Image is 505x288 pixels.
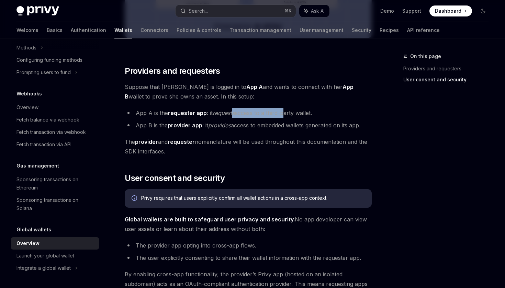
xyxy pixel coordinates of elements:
[125,173,225,184] span: User consent and security
[141,195,365,202] div: Privy requires that users explicitly confirm all wallet actions in a cross-app context.
[478,5,489,16] button: Toggle dark mode
[16,90,42,98] h5: Webhooks
[168,110,207,116] strong: requester app
[213,110,235,116] em: requests
[299,5,329,17] button: Ask AI
[47,22,63,38] a: Basics
[429,5,472,16] a: Dashboard
[11,114,99,126] a: Fetch balance via webhook
[71,22,106,38] a: Authentication
[11,194,99,215] a: Sponsoring transactions on Solana
[16,140,71,149] div: Fetch transaction via API
[125,216,295,223] strong: Global wallets are built to safeguard user privacy and security.
[402,8,421,14] a: Support
[135,138,158,145] strong: provider
[284,8,292,14] span: ⌘ K
[16,22,38,38] a: Welcome
[16,239,40,247] div: Overview
[403,63,494,74] a: Providers and requesters
[16,264,71,272] div: Integrate a global wallet
[11,173,99,194] a: Sponsoring transactions on Ethereum
[168,138,195,145] strong: requester
[435,8,461,14] span: Dashboard
[168,122,202,129] strong: provider app
[125,241,372,250] li: The provider app opting into cross-app flows.
[16,226,51,234] h5: Global wallets
[125,137,372,156] span: The and nomenclature will be used throughout this documentation and the SDK interfaces.
[125,253,372,263] li: The user explicitly consenting to share their wallet information with the requester app.
[125,82,372,101] span: Suppose that [PERSON_NAME] is logged in to and wants to connect with her wallet to prove she owns...
[125,215,372,234] span: No app developer can view user assets or learn about their address without both:
[141,22,168,38] a: Connectors
[300,22,344,38] a: User management
[16,6,59,16] img: dark logo
[114,22,132,38] a: Wallets
[403,74,494,85] a: User consent and security
[16,162,59,170] h5: Gas management
[16,175,95,192] div: Sponsoring transactions on Ethereum
[16,128,86,136] div: Fetch transaction via webhook
[11,237,99,250] a: Overview
[208,122,231,129] em: provides
[407,22,440,38] a: API reference
[246,83,263,90] strong: App A
[189,7,208,15] div: Search...
[16,56,82,64] div: Configuring funding methods
[380,22,399,38] a: Recipes
[125,66,220,77] span: Providers and requesters
[11,250,99,262] a: Launch your global wallet
[11,138,99,151] a: Fetch transaction via API
[352,22,371,38] a: Security
[229,22,291,38] a: Transaction management
[11,101,99,114] a: Overview
[125,120,372,130] li: App B is the : it access to embedded wallets generated on its app.
[132,195,138,202] svg: Info
[16,252,74,260] div: Launch your global wallet
[16,116,79,124] div: Fetch balance via webhook
[16,68,71,77] div: Prompting users to fund
[380,8,394,14] a: Demo
[176,5,295,17] button: Search...⌘K
[125,83,353,100] strong: App B
[311,8,325,14] span: Ask AI
[125,108,372,118] li: App A is the : it access to a third-party wallet.
[11,126,99,138] a: Fetch transaction via webhook
[410,52,441,60] span: On this page
[16,103,38,112] div: Overview
[16,196,95,212] div: Sponsoring transactions on Solana
[11,54,99,66] a: Configuring funding methods
[177,22,221,38] a: Policies & controls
